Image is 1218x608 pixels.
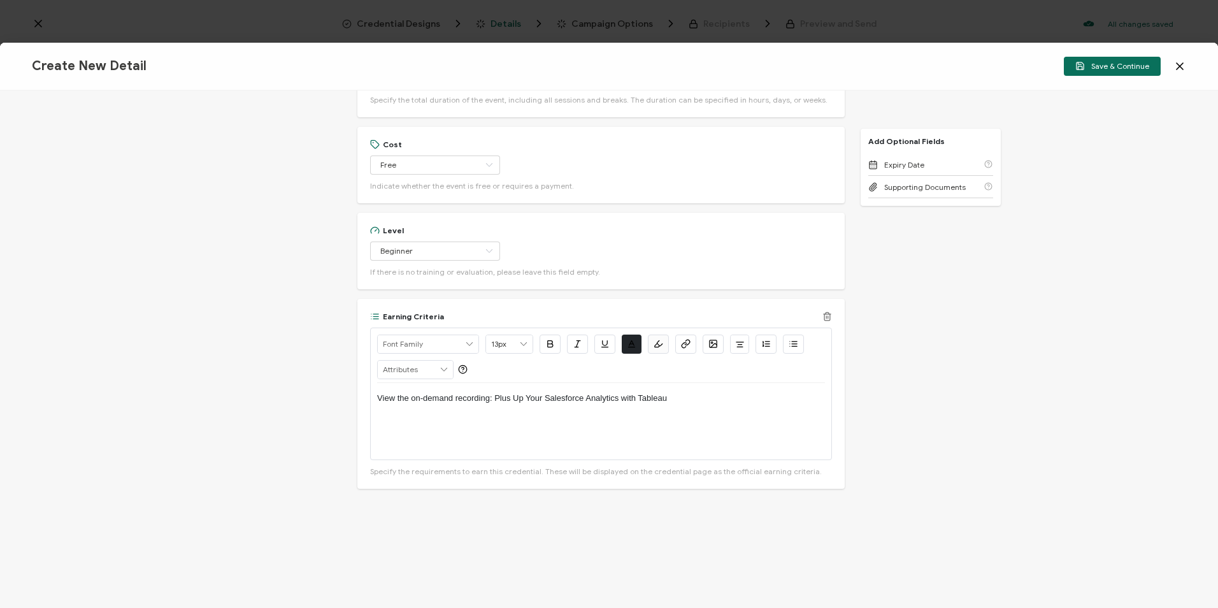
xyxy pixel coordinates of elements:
[378,361,453,379] input: Attributes
[1075,61,1149,71] span: Save & Continue
[370,95,828,105] span: Specify the total duration of the event, including all sessions and breaks. The duration can be s...
[1154,547,1218,608] iframe: Chat Widget
[884,182,966,192] span: Supporting Documents
[861,136,952,146] p: Add Optional Fields
[370,140,402,149] div: Cost
[370,467,822,476] span: Specify the requirements to earn this credential. These will be displayed on the credential page ...
[370,242,500,261] input: Select
[370,156,500,175] input: Select
[378,335,478,353] input: Font Family
[370,181,574,191] span: Indicate whether the event is free or requires a payment.
[370,226,404,235] div: Level
[370,267,600,277] span: If there is no training or evaluation, please leave this field empty.
[370,312,444,321] div: Earning Criteria
[1064,57,1161,76] button: Save & Continue
[32,58,147,74] span: Create New Detail
[884,160,924,170] span: Expiry Date
[377,393,825,404] p: View the on-demand recording: Plus Up Your Salesforce Analytics with Tableau
[486,335,533,353] input: Font Size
